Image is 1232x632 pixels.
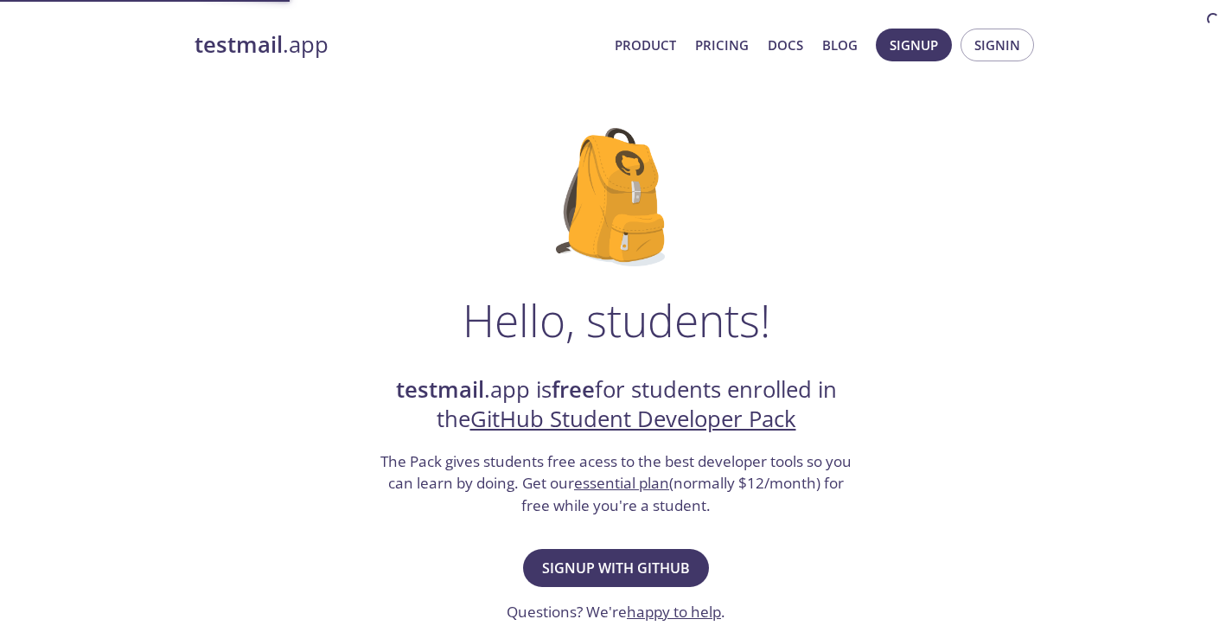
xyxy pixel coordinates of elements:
[556,128,676,266] img: github-student-backpack.png
[523,549,709,587] button: Signup with GitHub
[195,30,601,60] a: testmail.app
[552,374,595,405] strong: free
[627,602,721,622] a: happy to help
[615,34,676,56] a: Product
[507,601,725,623] h3: Questions? We're .
[542,556,690,580] span: Signup with GitHub
[961,29,1034,61] button: Signin
[822,34,858,56] a: Blog
[470,404,796,434] a: GitHub Student Developer Pack
[768,34,803,56] a: Docs
[876,29,952,61] button: Signup
[379,375,854,435] h2: .app is for students enrolled in the
[396,374,484,405] strong: testmail
[195,29,283,60] strong: testmail
[574,473,669,493] a: essential plan
[890,34,938,56] span: Signup
[379,450,854,517] h3: The Pack gives students free acess to the best developer tools so you can learn by doing. Get our...
[974,34,1020,56] span: Signin
[695,34,749,56] a: Pricing
[463,294,770,346] h1: Hello, students!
